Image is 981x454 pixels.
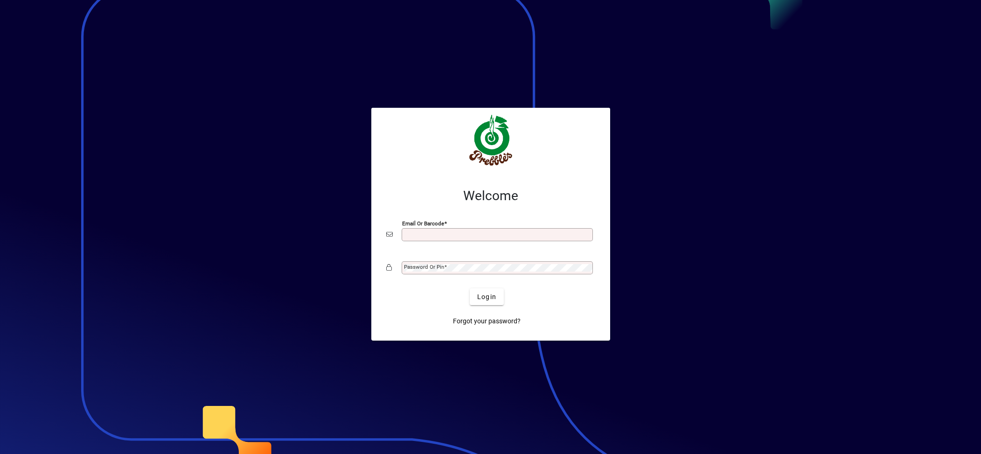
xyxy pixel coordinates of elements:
[386,188,595,204] h2: Welcome
[402,220,444,227] mat-label: Email or Barcode
[470,288,504,305] button: Login
[477,292,496,302] span: Login
[449,313,524,329] a: Forgot your password?
[404,264,444,270] mat-label: Password or Pin
[453,316,521,326] span: Forgot your password?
